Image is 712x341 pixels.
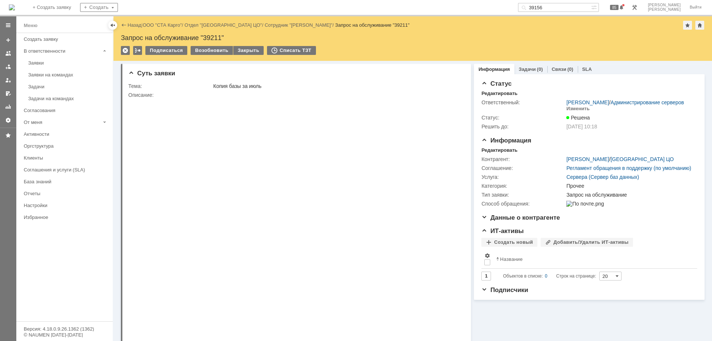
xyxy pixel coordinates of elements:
div: Согласования [24,108,108,113]
a: Заявки в моей ответственности [2,61,14,73]
div: Настройки [24,203,108,208]
div: Редактировать [481,91,517,96]
a: Администрирование серверов [610,99,684,105]
a: SLA [582,66,592,72]
a: Отчеты [21,188,111,199]
div: Скрыть меню [108,21,117,30]
div: Запрос на обслуживание [566,192,693,198]
a: Отчеты [2,101,14,113]
span: Данные о контрагенте [481,214,560,221]
span: 85 [610,5,619,10]
a: [PERSON_NAME] [566,156,609,162]
div: В ответственности [24,48,100,54]
a: Сервера (Сервер баз данных) [566,174,639,180]
a: Настройки [2,114,14,126]
a: Задачи на командах [25,93,111,104]
div: Копия базы за июль [213,83,460,89]
a: [GEOGRAPHIC_DATA] ЦО [610,156,674,162]
a: Информация [478,66,510,72]
a: Заявки на командах [25,69,111,81]
a: Оргструктура [21,140,111,152]
a: Мои заявки [2,74,14,86]
span: [PERSON_NAME] [648,7,681,12]
span: ИТ-активы [481,227,524,235]
a: Создать заявку [2,34,14,46]
a: Задачи [25,81,111,92]
a: Назад [128,22,141,28]
a: [PERSON_NAME] [566,99,609,105]
div: Избранное [24,214,100,220]
div: Клиенты [24,155,108,161]
div: Соглашение: [481,165,565,171]
i: Строк на странице: [503,272,596,281]
span: [PERSON_NAME] [648,3,681,7]
div: Соглашения и услуги (SLA) [24,167,108,173]
div: / [566,156,674,162]
a: Заявки [25,57,111,69]
div: | [141,22,142,27]
div: Название [500,256,523,262]
div: Заявки на командах [28,72,108,78]
div: Прочее [566,183,693,189]
div: Сделать домашней страницей [695,21,704,30]
div: База знаний [24,179,108,184]
div: Меню [24,21,37,30]
a: Соглашения и услуги (SLA) [21,164,111,176]
div: Тема: [128,83,212,89]
span: Информация [481,137,531,144]
div: Создать [80,3,118,12]
div: Категория: [481,183,565,189]
div: © NAUMEN [DATE]-[DATE] [24,332,105,337]
span: Расширенный поиск [591,3,599,10]
div: Изменить [566,106,590,112]
a: База знаний [21,176,111,187]
a: Создать заявку [21,33,111,45]
a: Отдел "[GEOGRAPHIC_DATA] ЦО" [185,22,262,28]
a: Настройки [21,200,111,211]
div: Версия: 4.18.0.9.26.1362 (1362) [24,327,105,331]
div: / [185,22,265,28]
div: Создать заявку [24,36,108,42]
div: Ответственный: [481,99,565,105]
a: Согласования [21,105,111,116]
div: Отчеты [24,191,108,196]
div: Задачи [28,84,108,89]
span: Статус [481,80,511,87]
a: Мои согласования [2,88,14,99]
span: Суть заявки [128,70,175,77]
span: Подписчики [481,286,528,294]
div: Услуга: [481,174,565,180]
div: Статус: [481,115,565,121]
a: Задачи [519,66,536,72]
div: (0) [537,66,543,72]
div: Запрос на обслуживание "39211" [121,34,705,42]
div: От меня [24,119,100,125]
div: Активности [24,131,108,137]
div: Редактировать [481,147,517,153]
span: Настройки [484,253,490,259]
a: Клиенты [21,152,111,164]
th: Название [493,250,691,269]
div: Добавить в избранное [683,21,692,30]
div: Тип заявки: [481,192,565,198]
a: Сотрудник "[PERSON_NAME]" [265,22,333,28]
span: Решена [566,115,590,121]
div: Решить до: [481,124,565,129]
div: / [143,22,185,28]
div: Удалить [121,46,130,55]
div: Задачи на командах [28,96,108,101]
div: Работа с массовостью [133,46,142,55]
a: Перейти на домашнюю страницу [9,4,15,10]
div: Заявки [28,60,108,66]
div: / [566,99,684,105]
div: Запрос на обслуживание "39211" [335,22,410,28]
a: Активности [21,128,111,140]
span: [DATE] 10:18 [566,124,597,129]
img: По почте.png [566,201,604,207]
a: Связи [552,66,566,72]
div: Описание: [128,92,462,98]
a: Заявки на командах [2,47,14,59]
a: Перейти в интерфейс администратора [630,3,639,12]
div: (0) [567,66,573,72]
div: Контрагент: [481,156,565,162]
